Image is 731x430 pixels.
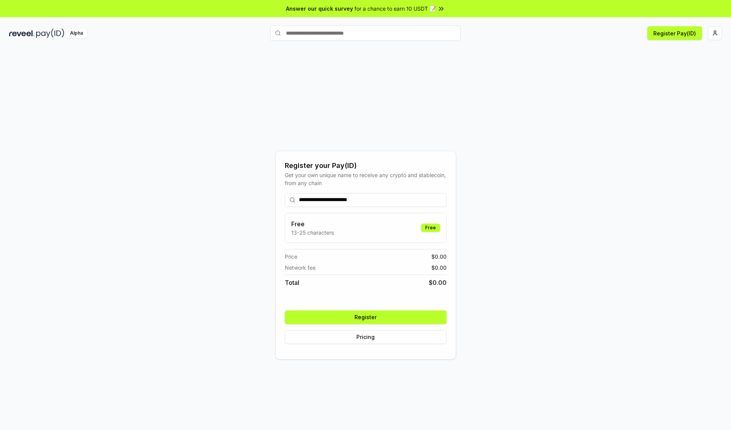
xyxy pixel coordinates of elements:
[291,219,334,229] h3: Free
[285,278,299,287] span: Total
[66,29,87,38] div: Alpha
[285,330,447,344] button: Pricing
[431,264,447,272] span: $ 0.00
[291,229,334,237] p: 13-25 characters
[421,224,440,232] div: Free
[431,253,447,261] span: $ 0.00
[285,253,297,261] span: Price
[285,264,316,272] span: Network fee
[285,171,447,187] div: Get your own unique name to receive any crypto and stablecoin, from any chain
[36,29,64,38] img: pay_id
[429,278,447,287] span: $ 0.00
[9,29,35,38] img: reveel_dark
[285,310,447,324] button: Register
[647,26,702,40] button: Register Pay(ID)
[354,5,436,13] span: for a chance to earn 10 USDT 📝
[286,5,353,13] span: Answer our quick survey
[285,160,447,171] div: Register your Pay(ID)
